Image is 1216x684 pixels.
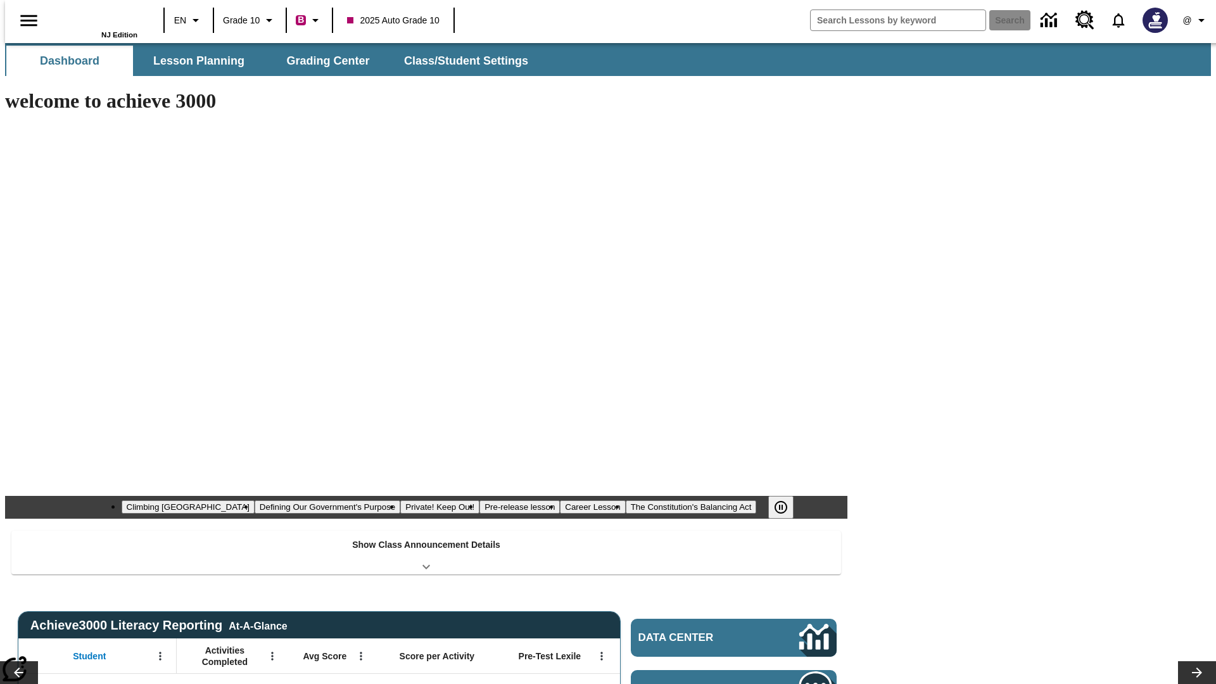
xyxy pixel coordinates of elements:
[592,647,611,666] button: Open Menu
[10,2,47,39] button: Open side menu
[1143,8,1168,33] img: Avatar
[400,500,479,514] button: Slide 3 Private! Keep Out!
[218,9,282,32] button: Grade: Grade 10, Select a grade
[151,647,170,666] button: Open Menu
[153,54,244,68] span: Lesson Planning
[40,54,99,68] span: Dashboard
[1135,4,1175,37] button: Select a new avatar
[6,46,133,76] button: Dashboard
[351,647,370,666] button: Open Menu
[5,89,847,113] h1: welcome to achieve 3000
[255,500,400,514] button: Slide 2 Defining Our Government's Purpose
[265,46,391,76] button: Grading Center
[768,496,794,519] button: Pause
[298,12,304,28] span: B
[303,650,346,662] span: Avg Score
[122,500,255,514] button: Slide 1 Climbing Mount Tai
[347,14,439,27] span: 2025 Auto Grade 10
[55,4,137,39] div: Home
[183,645,267,668] span: Activities Completed
[5,46,540,76] div: SubNavbar
[479,500,560,514] button: Slide 4 Pre-release lesson
[404,54,528,68] span: Class/Student Settings
[263,647,282,666] button: Open Menu
[394,46,538,76] button: Class/Student Settings
[30,618,288,633] span: Achieve3000 Literacy Reporting
[352,538,500,552] p: Show Class Announcement Details
[1175,9,1216,32] button: Profile/Settings
[5,43,1211,76] div: SubNavbar
[400,650,475,662] span: Score per Activity
[73,650,106,662] span: Student
[55,6,137,31] a: Home
[1178,661,1216,684] button: Lesson carousel, Next
[560,500,625,514] button: Slide 5 Career Lesson
[286,54,369,68] span: Grading Center
[291,9,328,32] button: Boost Class color is violet red. Change class color
[1068,3,1102,37] a: Resource Center, Will open in new tab
[11,531,841,574] div: Show Class Announcement Details
[811,10,985,30] input: search field
[638,631,757,644] span: Data Center
[626,500,757,514] button: Slide 6 The Constitution's Balancing Act
[168,9,209,32] button: Language: EN, Select a language
[229,618,287,632] div: At-A-Glance
[174,14,186,27] span: EN
[223,14,260,27] span: Grade 10
[1102,4,1135,37] a: Notifications
[101,31,137,39] span: NJ Edition
[768,496,806,519] div: Pause
[1182,14,1191,27] span: @
[136,46,262,76] button: Lesson Planning
[519,650,581,662] span: Pre-Test Lexile
[1033,3,1068,38] a: Data Center
[631,619,837,657] a: Data Center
